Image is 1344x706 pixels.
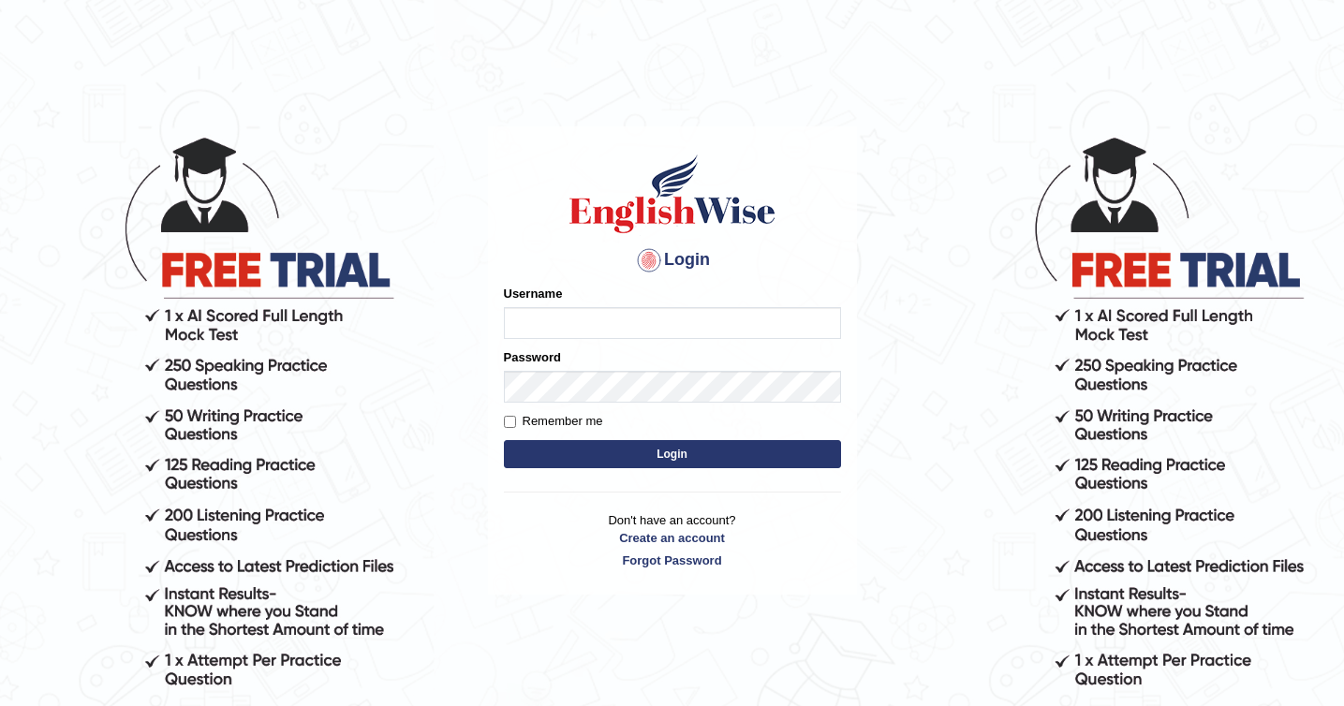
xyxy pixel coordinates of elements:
[504,412,603,431] label: Remember me
[504,552,841,569] a: Forgot Password
[504,348,561,366] label: Password
[504,529,841,547] a: Create an account
[504,511,841,569] p: Don't have an account?
[504,285,563,302] label: Username
[504,245,841,275] h4: Login
[504,416,516,428] input: Remember me
[504,440,841,468] button: Login
[566,152,779,236] img: Logo of English Wise sign in for intelligent practice with AI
